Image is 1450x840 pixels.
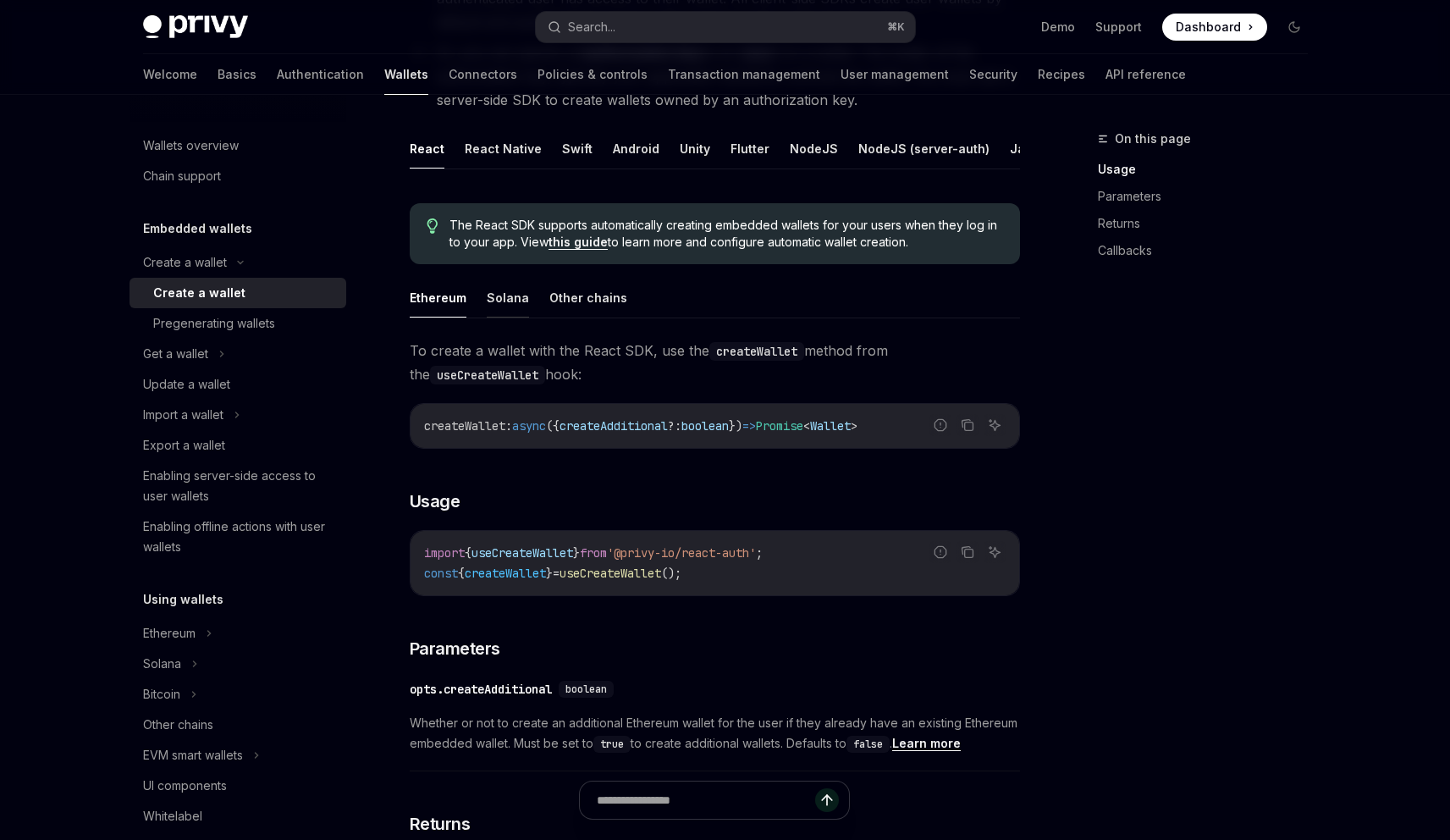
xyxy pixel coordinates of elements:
button: Report incorrect code [929,414,951,436]
div: Chain support [143,166,221,186]
span: async [512,418,546,434]
span: createWallet [424,418,505,434]
button: Toggle dark mode [1281,14,1308,41]
a: Basics [218,54,256,95]
a: Chain support [130,161,346,191]
span: Promise [756,418,803,434]
button: Send message [815,788,839,812]
span: Wallet [810,418,851,434]
span: { [465,545,471,561]
button: Solana [487,278,529,318]
span: ⌘ K [887,20,905,34]
button: Ask AI [984,414,1006,436]
span: : [505,418,512,434]
span: const [424,566,458,581]
button: Swift [562,129,593,169]
a: Pregenerating wallets [130,308,346,339]
button: NodeJS [790,129,838,169]
div: Create a wallet [153,283,245,303]
img: dark logo [143,15,248,39]
a: Dashboard [1162,14,1267,41]
button: Other chains [549,278,627,318]
button: Unity [680,129,710,169]
a: Enabling server-side access to user wallets [130,461,346,511]
div: Enabling server-side access to user wallets [143,466,336,506]
button: React Native [465,129,542,169]
a: User management [841,54,949,95]
span: The React SDK supports automatically creating embedded wallets for your users when they log in to... [449,217,1002,251]
button: Ethereum [410,278,466,318]
a: Connectors [449,54,517,95]
span: }) [729,418,742,434]
button: Report incorrect code [929,541,951,563]
span: < [803,418,810,434]
a: Parameters [1098,183,1321,210]
code: true [593,736,631,753]
a: Other chains [130,710,346,740]
span: > [851,418,857,434]
button: Copy the contents from the code block [957,414,979,436]
span: boolean [565,682,607,696]
a: Whitelabel [130,801,346,832]
a: Update a wallet [130,369,346,400]
a: Recipes [1038,54,1085,95]
a: Callbacks [1098,237,1321,264]
span: Dashboard [1176,19,1241,36]
a: Welcome [143,54,197,95]
div: Wallets overview [143,135,239,156]
span: ; [756,545,763,561]
div: Bitcoin [143,684,180,705]
h5: Using wallets [143,589,223,610]
a: Wallets overview [130,130,346,161]
a: Usage [1098,156,1321,183]
a: Demo [1041,19,1075,36]
code: useCreateWallet [430,366,545,384]
span: Usage [410,489,460,513]
div: opts.createAdditional [410,681,552,698]
svg: Tip [427,218,438,234]
span: } [546,566,553,581]
h5: Embedded wallets [143,218,252,239]
a: Transaction management [668,54,820,95]
span: import [424,545,465,561]
span: boolean [681,418,729,434]
a: Learn more [892,736,961,751]
a: Returns [1098,210,1321,237]
span: useCreateWallet [471,545,573,561]
span: from [580,545,607,561]
a: UI components [130,771,346,801]
button: Copy the contents from the code block [957,541,979,563]
span: createWallet [465,566,546,581]
code: createWallet [709,342,804,361]
div: UI components [143,776,227,796]
code: false [846,736,890,753]
a: this guide [549,235,608,250]
span: On this page [1115,129,1191,149]
a: Create a wallet [130,278,346,308]
a: Support [1095,19,1142,36]
button: Java [1010,129,1039,169]
button: React [410,129,444,169]
div: Pregenerating wallets [153,313,275,334]
div: Enabling offline actions with user wallets [143,517,336,557]
div: Other chains [143,715,213,735]
div: Solana [143,654,181,674]
span: Parameters [410,637,500,660]
a: Security [969,54,1017,95]
div: Whitelabel [143,806,202,826]
button: Flutter [731,129,769,169]
a: Policies & controls [538,54,648,95]
div: Ethereum [143,623,196,644]
div: Import a wallet [143,405,223,425]
button: Ask AI [984,541,1006,563]
button: Android [613,129,659,169]
a: Wallets [384,54,428,95]
div: Create a wallet [143,252,227,273]
button: NodeJS (server-auth) [858,129,990,169]
span: useCreateWallet [560,566,661,581]
div: Update a wallet [143,374,230,395]
span: ?: [668,418,681,434]
div: Get a wallet [143,344,208,364]
span: Whether or not to create an additional Ethereum wallet for the user if they already have an exist... [410,713,1020,754]
div: EVM smart wallets [143,745,243,765]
